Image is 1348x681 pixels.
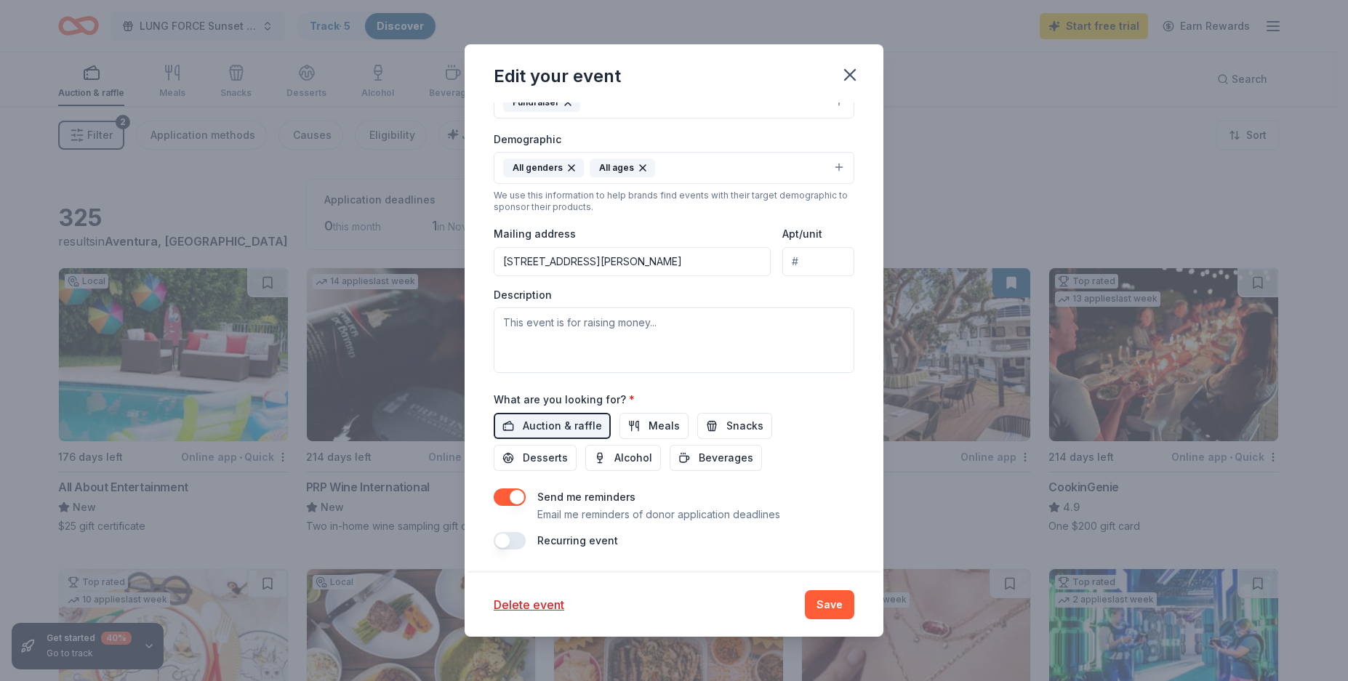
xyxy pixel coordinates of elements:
button: Desserts [494,445,577,471]
button: Delete event [494,596,564,613]
button: Beverages [670,445,762,471]
label: Demographic [494,132,561,147]
div: Edit your event [494,65,621,88]
span: Beverages [699,449,753,467]
span: Meals [649,417,680,435]
button: All gendersAll ages [494,152,854,184]
button: Auction & raffle [494,413,611,439]
input: Enter a US address [494,247,771,276]
span: Alcohol [614,449,652,467]
div: All genders [503,158,584,177]
p: Email me reminders of donor application deadlines [537,506,780,523]
label: Description [494,288,552,302]
input: # [782,247,854,276]
label: What are you looking for? [494,392,635,407]
button: Meals [619,413,689,439]
div: All ages [590,158,655,177]
button: Fundraiser [494,86,854,118]
label: Recurring event [537,534,618,547]
button: Alcohol [585,445,661,471]
span: Auction & raffle [523,417,602,435]
label: Send me reminders [537,491,635,503]
div: Fundraiser [503,93,580,112]
div: We use this information to help brands find events with their target demographic to sponsor their... [494,190,854,213]
label: Mailing address [494,227,576,241]
span: Desserts [523,449,568,467]
span: Snacks [726,417,763,435]
label: Apt/unit [782,227,822,241]
button: Snacks [697,413,772,439]
button: Save [805,590,854,619]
